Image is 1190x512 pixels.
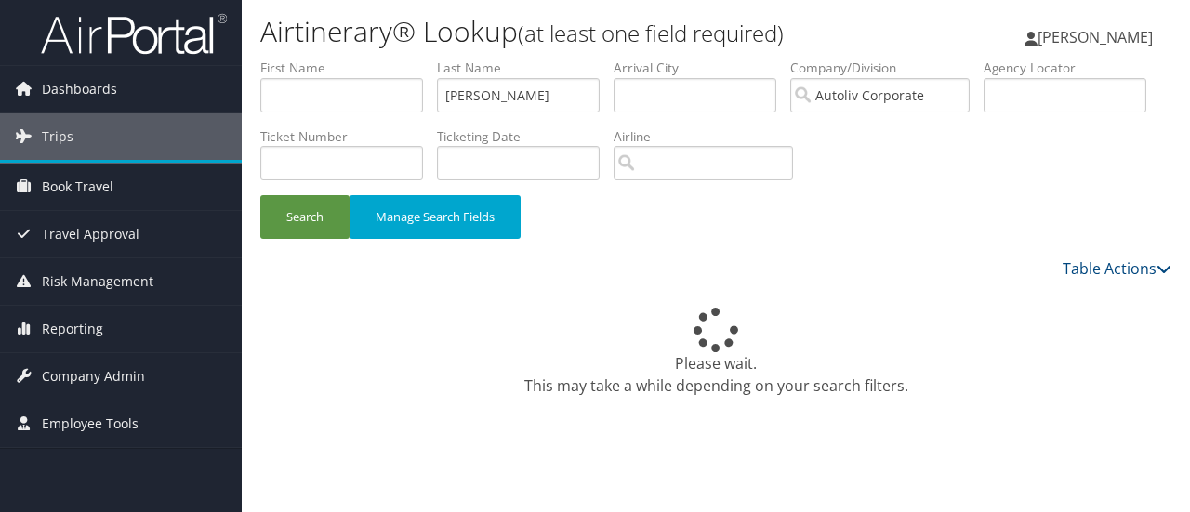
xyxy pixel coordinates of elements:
span: Employee Tools [42,400,139,447]
label: Ticketing Date [437,127,614,146]
label: First Name [260,59,437,77]
label: Company/Division [790,59,984,77]
span: Dashboards [42,66,117,112]
button: Search [260,195,350,239]
label: Arrival City [614,59,790,77]
label: Airline [614,127,807,146]
span: Risk Management [42,258,153,305]
small: (at least one field required) [518,18,784,48]
span: [PERSON_NAME] [1038,27,1153,47]
label: Last Name [437,59,614,77]
span: Travel Approval [42,211,139,257]
div: Please wait. This may take a while depending on your search filters. [260,308,1171,397]
label: Ticket Number [260,127,437,146]
a: Table Actions [1063,258,1171,279]
span: Company Admin [42,353,145,400]
button: Manage Search Fields [350,195,521,239]
span: Book Travel [42,164,113,210]
a: [PERSON_NAME] [1025,9,1171,65]
span: Trips [42,113,73,160]
img: airportal-logo.png [41,12,227,56]
h1: Airtinerary® Lookup [260,12,867,51]
span: Reporting [42,306,103,352]
label: Agency Locator [984,59,1160,77]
